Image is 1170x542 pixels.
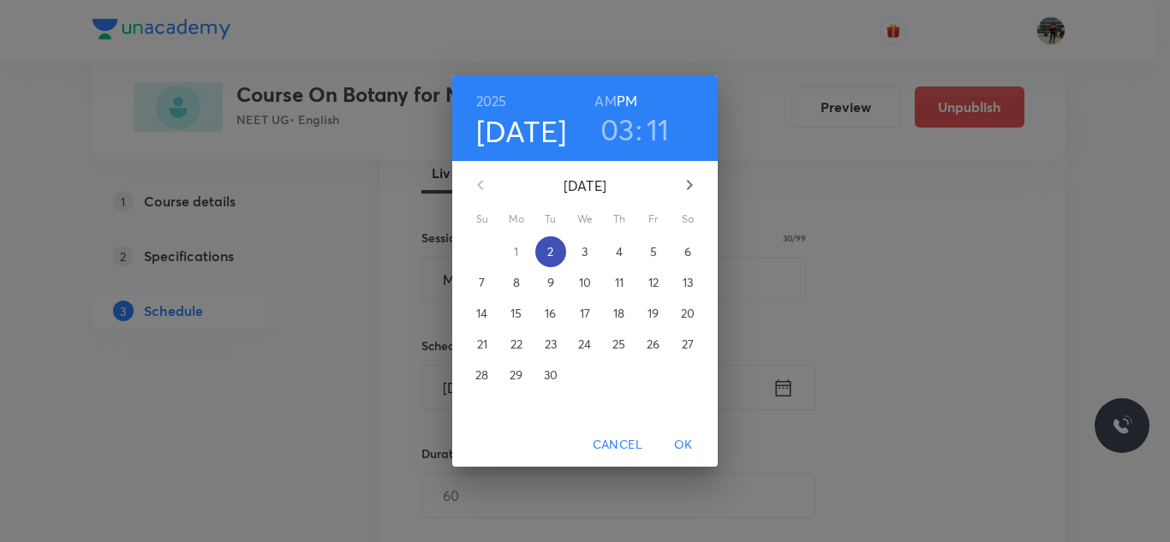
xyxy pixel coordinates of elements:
p: 22 [510,336,522,353]
button: 03 [600,111,635,147]
button: 11 [604,267,635,298]
p: 11 [615,274,624,291]
p: 29 [510,366,522,384]
button: 26 [638,329,669,360]
p: 4 [616,243,623,260]
p: 16 [545,305,556,322]
button: 8 [501,267,532,298]
button: AM [594,89,616,113]
span: We [570,211,600,228]
span: Su [467,211,498,228]
span: Cancel [593,434,642,456]
p: 30 [544,366,558,384]
p: 26 [647,336,660,353]
button: 5 [638,236,669,267]
span: Th [604,211,635,228]
button: 28 [467,360,498,390]
button: 2 [535,236,566,267]
p: 23 [545,336,557,353]
p: 10 [579,274,591,291]
p: 25 [612,336,625,353]
p: 13 [683,274,693,291]
p: 8 [513,274,520,291]
button: 20 [672,298,703,329]
span: Fr [638,211,669,228]
p: 6 [684,243,691,260]
p: 7 [479,274,485,291]
button: 11 [647,111,670,147]
button: 30 [535,360,566,390]
button: 23 [535,329,566,360]
p: 12 [648,274,659,291]
button: 24 [570,329,600,360]
button: OK [656,429,711,461]
button: Cancel [586,429,649,461]
button: 14 [467,298,498,329]
button: [DATE] [476,113,567,149]
p: 17 [580,305,590,322]
button: 27 [672,329,703,360]
span: OK [663,434,704,456]
p: 9 [547,274,554,291]
p: [DATE] [501,176,669,196]
button: 21 [467,329,498,360]
button: 2025 [476,89,507,113]
button: 16 [535,298,566,329]
button: 18 [604,298,635,329]
button: 25 [604,329,635,360]
p: 27 [682,336,694,353]
button: 6 [672,236,703,267]
p: 19 [648,305,659,322]
p: 20 [681,305,695,322]
span: Mo [501,211,532,228]
button: 7 [467,267,498,298]
button: 4 [604,236,635,267]
button: 15 [501,298,532,329]
span: Tu [535,211,566,228]
button: 12 [638,267,669,298]
p: 18 [613,305,624,322]
span: Sa [672,211,703,228]
button: PM [617,89,637,113]
button: 10 [570,267,600,298]
button: 19 [638,298,669,329]
button: 3 [570,236,600,267]
button: 9 [535,267,566,298]
p: 15 [510,305,522,322]
p: 2 [547,243,553,260]
button: 13 [672,267,703,298]
button: 29 [501,360,532,390]
p: 5 [650,243,657,260]
button: 22 [501,329,532,360]
h3: : [636,111,642,147]
p: 3 [582,243,588,260]
button: 17 [570,298,600,329]
p: 24 [578,336,591,353]
p: 28 [475,366,488,384]
p: 14 [476,305,487,322]
p: 21 [477,336,487,353]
